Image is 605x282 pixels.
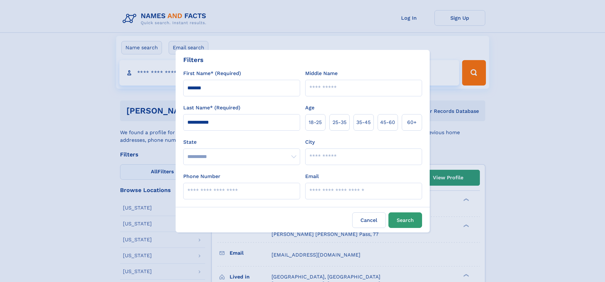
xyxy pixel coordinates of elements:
button: Search [388,212,422,228]
label: Middle Name [305,70,338,77]
span: 45‑60 [380,119,395,126]
label: Age [305,104,314,112]
label: Cancel [352,212,386,228]
span: 35‑45 [356,119,371,126]
label: Last Name* (Required) [183,104,240,112]
label: Email [305,173,319,180]
span: 60+ [407,119,417,126]
label: First Name* (Required) [183,70,241,77]
div: Filters [183,55,204,65]
span: 18‑25 [309,119,322,126]
label: State [183,138,300,146]
label: City [305,138,315,146]
label: Phone Number [183,173,220,180]
span: 25‑35 [333,119,346,126]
